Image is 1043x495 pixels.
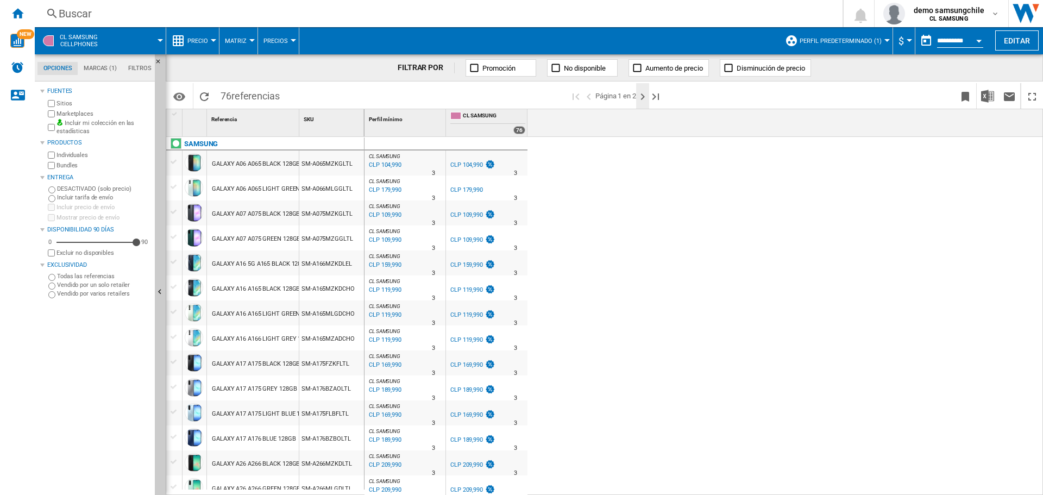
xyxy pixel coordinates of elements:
[299,300,364,325] div: SM-A165MLGDCHO
[564,64,606,72] span: No disponible
[369,453,400,459] span: CL SAMSUNG
[299,425,364,450] div: SM-A176BZBOLTL
[212,252,309,277] div: GALAXY A16 5G A165 BLACK 128GB
[367,360,401,371] div: Última actualización : viernes, 3 de octubre de 2025 13:42
[514,243,517,254] div: Tiempo de entrega : 3 días
[995,30,1039,51] button: Editar
[432,293,435,304] div: Tiempo de entrega : 3 días
[212,402,315,427] div: GALAXY A17 A175 LIGHT BLUE 128GB
[56,119,150,136] label: Incluir mi colección en las estadísticas
[48,186,55,193] input: DESACTIVADO (solo precio)
[450,161,483,168] div: CLP 104,990
[369,428,400,434] span: CL SAMSUNG
[432,243,435,254] div: Tiempo de entrega : 3 días
[48,283,55,290] input: Vendido por un solo retailer
[449,310,495,321] div: CLP 119,990
[485,160,495,169] img: promotionV3.png
[636,83,649,109] button: Página siguiente
[46,238,54,246] div: 0
[40,27,160,54] div: CL SAMSUNGCellphones
[168,86,190,106] button: Opciones
[449,335,495,346] div: CLP 119,990
[432,168,435,179] div: Tiempo de entrega : 3 días
[57,290,150,298] label: Vendido por varios retailers
[569,83,582,109] button: Primera página
[56,214,150,222] label: Mostrar precio de envío
[485,410,495,419] img: promotionV3.png
[212,202,300,227] div: GALAXY A07 A075 BLACK 128GB
[57,193,150,202] label: Incluir tarifa de envío
[193,83,215,109] button: Recargar
[47,139,150,147] div: Productos
[225,27,252,54] button: Matriz
[367,185,401,196] div: Última actualización : viernes, 3 de octubre de 2025 13:42
[48,110,55,117] input: Marketplaces
[56,151,150,159] label: Individuales
[56,99,150,108] label: Sitios
[485,260,495,269] img: promotionV3.png
[800,37,882,45] span: Perfil predeterminado (1)
[367,160,401,171] div: Última actualización : viernes, 3 de octubre de 2025 13:42
[369,478,400,484] span: CL SAMSUNG
[367,385,401,396] div: Última actualización : viernes, 3 de octubre de 2025 13:42
[48,195,55,202] input: Incluir tarifa de envío
[56,237,136,248] md-slider: Disponibilidad
[367,109,445,126] div: Sort None
[172,27,213,54] div: Precio
[209,109,299,126] div: Referencia Sort None
[449,235,495,246] div: CLP 109,990
[449,385,495,396] div: CLP 189,990
[514,343,517,354] div: Tiempo de entrega : 3 días
[432,218,435,229] div: Tiempo de entrega : 3 días
[893,27,915,54] md-menu: Currency
[432,418,435,429] div: Tiempo de entrega : 3 días
[56,161,150,170] label: Bundles
[299,400,364,425] div: SM-A175FLBFLTL
[432,193,435,204] div: Tiempo de entrega : 3 días
[737,64,805,72] span: Disminución de precio
[37,62,78,75] md-tab-item: Opciones
[263,27,293,54] button: Precios
[225,37,247,45] span: Matriz
[60,27,109,54] button: CL SAMSUNGCellphones
[485,235,495,244] img: promotionV3.png
[60,34,98,48] span: CL SAMSUNG:Cellphones
[398,62,455,73] div: FILTRAR POR
[1021,83,1043,109] button: Maximizar
[48,100,55,107] input: Sitios
[48,214,55,221] input: Mostrar precio de envío
[450,186,483,193] div: CLP 179,990
[720,59,811,77] button: Disminución de precio
[78,62,122,75] md-tab-item: Marcas (1)
[187,27,213,54] button: Precio
[450,286,483,293] div: CLP 119,990
[47,225,150,234] div: Disponibilidad 90 Días
[899,35,904,47] span: $
[299,176,364,200] div: SM-A066MLGGLTL
[212,327,316,352] div: GALAXY A16 A166 LIGHT GREY 128GB
[450,261,483,268] div: CLP 159,990
[514,268,517,279] div: Tiempo de entrega : 3 días
[485,460,495,469] img: promotionV3.png
[367,260,401,271] div: Última actualización : viernes, 3 de octubre de 2025 13:42
[485,210,495,219] img: promotionV3.png
[595,83,636,109] span: Página 1 en 2
[432,443,435,454] div: Tiempo de entrega : 3 días
[432,318,435,329] div: Tiempo de entrega : 3 días
[155,54,168,74] button: Ocultar
[369,353,400,359] span: CL SAMSUNG
[514,468,517,479] div: Tiempo de entrega : 3 días
[367,435,401,446] div: Última actualización : viernes, 3 de octubre de 2025 13:42
[954,83,976,109] button: Marcar este reporte
[48,249,55,256] input: Mostrar precio de envío
[450,211,483,218] div: CLP 109,990
[915,30,937,52] button: md-calendar
[482,64,516,72] span: Promoción
[299,250,364,275] div: SM-A166MZKDLEL
[369,253,400,259] span: CL SAMSUNG
[450,386,483,393] div: CLP 189,990
[514,193,517,204] div: Tiempo de entrega : 3 días
[450,236,483,243] div: CLP 109,990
